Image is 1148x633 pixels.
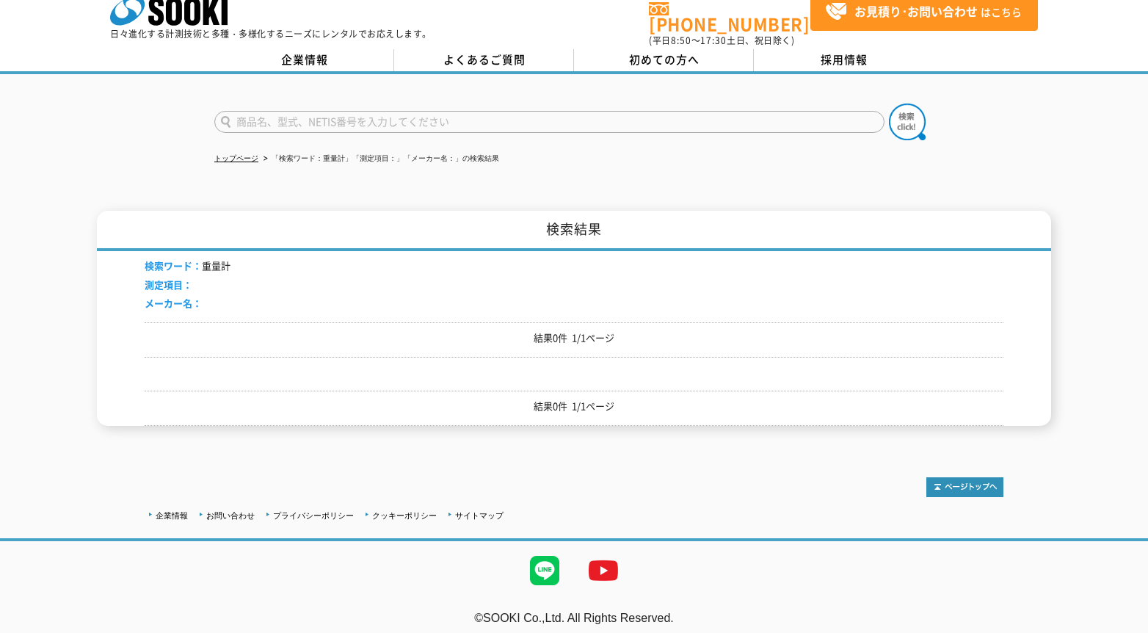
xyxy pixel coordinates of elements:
[156,511,188,520] a: 企業情報
[145,278,192,292] span: 測定項目：
[926,477,1003,497] img: トップページへ
[825,1,1022,23] span: はこちら
[206,511,255,520] a: お問い合わせ
[574,541,633,600] img: YouTube
[889,104,926,140] img: btn_search.png
[145,399,1003,414] p: 結果0件 1/1ページ
[629,51,700,68] span: 初めての方へ
[261,151,499,167] li: 「検索ワード：重量計」「測定項目：」「メーカー名：」の検索結果
[515,541,574,600] img: LINE
[394,49,574,71] a: よくあるご質問
[214,49,394,71] a: 企業情報
[145,258,202,272] span: 検索ワード：
[145,330,1003,346] p: 結果0件 1/1ページ
[649,2,810,32] a: [PHONE_NUMBER]
[754,49,934,71] a: 採用情報
[214,154,258,162] a: トップページ
[671,34,691,47] span: 8:50
[854,2,978,20] strong: お見積り･お問い合わせ
[700,34,727,47] span: 17:30
[372,511,437,520] a: クッキーポリシー
[273,511,354,520] a: プライバシーポリシー
[214,111,884,133] input: 商品名、型式、NETIS番号を入力してください
[110,29,432,38] p: 日々進化する計測技術と多種・多様化するニーズにレンタルでお応えします。
[574,49,754,71] a: 初めての方へ
[145,258,230,274] li: 重量計
[97,211,1051,251] h1: 検索結果
[145,296,202,310] span: メーカー名：
[455,511,504,520] a: サイトマップ
[649,34,794,47] span: (平日 ～ 土日、祝日除く)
